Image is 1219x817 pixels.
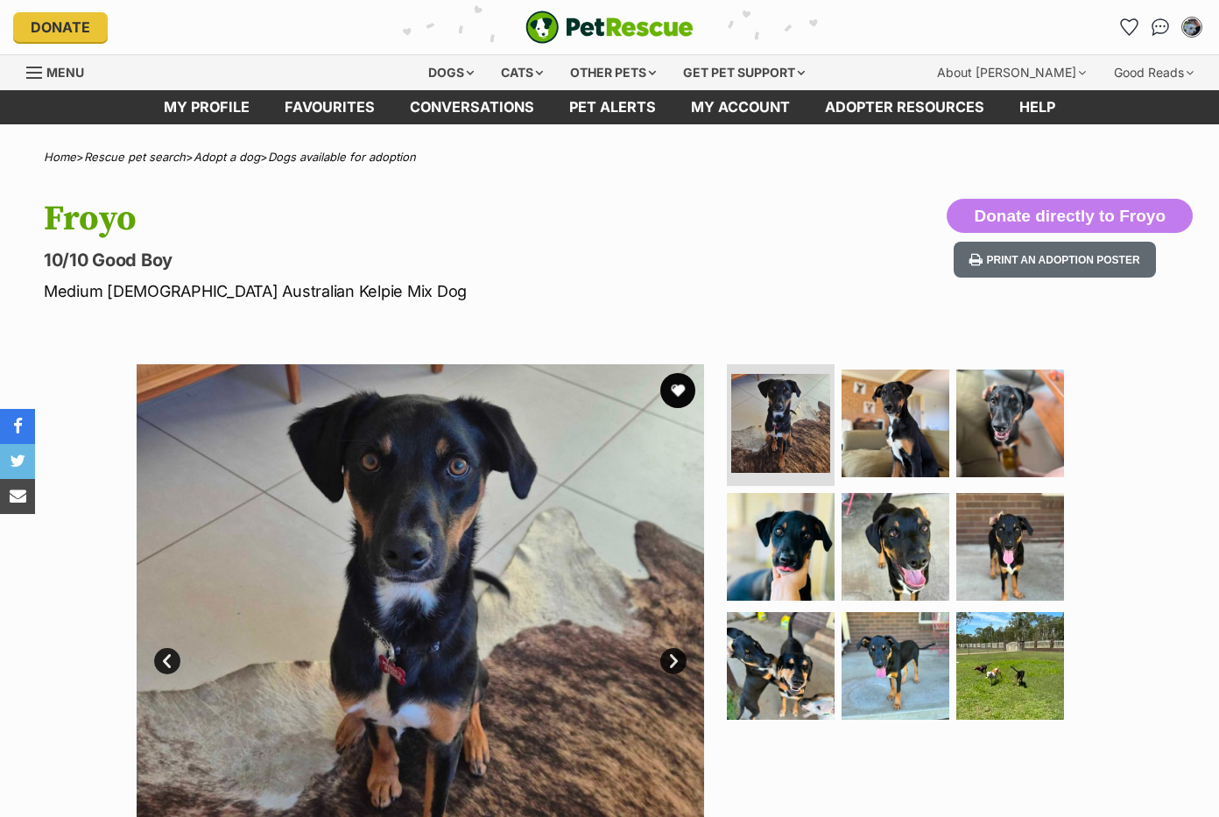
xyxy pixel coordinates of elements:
a: PetRescue [525,11,694,44]
img: Karen Weinberger profile pic [1183,18,1201,36]
a: Pet alerts [552,90,673,124]
img: Photo of Froyo [956,493,1064,601]
a: Prev [154,648,180,674]
div: Good Reads [1102,55,1206,90]
img: Photo of Froyo [727,612,835,720]
button: Donate directly to Froyo [947,199,1193,234]
a: Adopt a dog [194,150,260,164]
img: Photo of Froyo [956,612,1064,720]
a: My account [673,90,807,124]
div: Cats [489,55,555,90]
button: My account [1178,13,1206,41]
img: logo-e224e6f780fb5917bec1dbf3a21bbac754714ae5b6737aabdf751b685950b380.svg [525,11,694,44]
a: Favourites [267,90,392,124]
a: Donate [13,12,108,42]
img: Photo of Froyo [727,493,835,601]
div: About [PERSON_NAME] [925,55,1098,90]
div: Other pets [558,55,668,90]
img: Photo of Froyo [842,612,949,720]
a: conversations [392,90,552,124]
a: Adopter resources [807,90,1002,124]
img: Photo of Froyo [956,370,1064,477]
p: 10/10 Good Boy [44,248,743,272]
div: Get pet support [671,55,817,90]
div: Dogs [416,55,486,90]
a: My profile [146,90,267,124]
img: chat-41dd97257d64d25036548639549fe6c8038ab92f7586957e7f3b1b290dea8141.svg [1152,18,1170,36]
span: Menu [46,65,84,80]
h1: Froyo [44,199,743,239]
img: Photo of Froyo [842,370,949,477]
a: Help [1002,90,1073,124]
a: Home [44,150,76,164]
img: Photo of Froyo [731,374,830,473]
a: Dogs available for adoption [268,150,416,164]
p: Medium [DEMOGRAPHIC_DATA] Australian Kelpie Mix Dog [44,279,743,303]
a: Menu [26,55,96,87]
a: Rescue pet search [84,150,186,164]
a: Conversations [1146,13,1174,41]
button: favourite [660,373,695,408]
ul: Account quick links [1115,13,1206,41]
a: Next [660,648,687,674]
img: Photo of Froyo [842,493,949,601]
a: Favourites [1115,13,1143,41]
button: Print an adoption poster [954,242,1155,278]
